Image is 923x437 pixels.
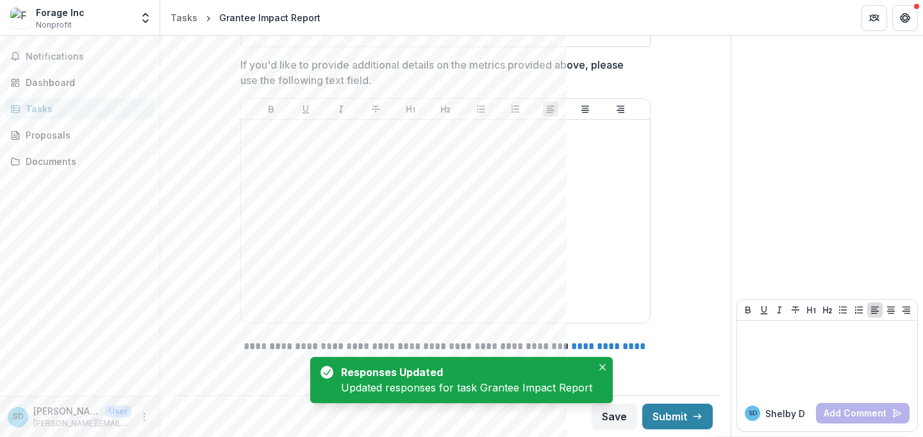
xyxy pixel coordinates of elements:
a: Documents [5,151,154,172]
button: Align Center [883,302,899,318]
button: Underline [298,101,313,117]
button: Heading 2 [438,101,453,117]
button: Add Comment [816,403,910,424]
button: Strike [788,302,803,318]
button: Align Left [543,101,558,117]
p: If you'd like to provide additional details on the metrics provided above, please use the followi... [240,57,643,88]
button: More [137,409,152,425]
div: Tasks [170,11,197,24]
button: Partners [861,5,887,31]
img: Forage Inc [10,8,31,28]
button: Italicize [772,302,787,318]
div: Shelby Dixon [13,413,24,421]
a: Tasks [165,8,203,27]
div: Tasks [26,102,144,116]
div: Proposals [26,128,144,142]
div: Forage Inc [36,6,85,19]
p: [PERSON_NAME] [33,404,100,418]
p: User [105,406,131,417]
button: Italicize [333,101,349,117]
span: Notifications [26,51,149,62]
nav: breadcrumb [165,8,326,27]
button: Underline [756,302,772,318]
button: Ordered List [508,101,523,117]
button: Submit [642,404,713,429]
button: Notifications [5,46,154,67]
button: Bullet List [835,302,851,318]
p: Shelby D [765,407,805,420]
a: Tasks [5,98,154,119]
p: [PERSON_NAME][EMAIL_ADDRESS][DOMAIN_NAME] [33,418,131,429]
div: Shelby Dixon [749,410,757,416]
div: Responses Updated [341,364,587,380]
button: Open entity switcher [137,5,154,31]
a: Dashboard [5,72,154,93]
div: Documents [26,155,144,168]
button: Bold [740,302,756,318]
div: Updated responses for task Grantee Impact Report [341,380,592,395]
button: Align Left [867,302,883,318]
button: Get Help [892,5,918,31]
button: Heading 2 [820,302,835,318]
button: Bold [263,101,279,117]
div: Dashboard [26,76,144,89]
button: Close [595,359,610,375]
button: Align Right [899,302,914,318]
a: Proposals [5,124,154,146]
button: Heading 1 [804,302,819,318]
button: Ordered List [851,302,867,318]
button: Align Center [578,101,593,117]
button: Heading 1 [403,101,419,117]
div: Grantee Impact Report [219,11,320,24]
button: Bullet List [473,101,488,117]
span: Nonprofit [36,19,72,31]
button: Strike [368,101,383,117]
button: Align Right [613,101,628,117]
button: Save [592,404,637,429]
